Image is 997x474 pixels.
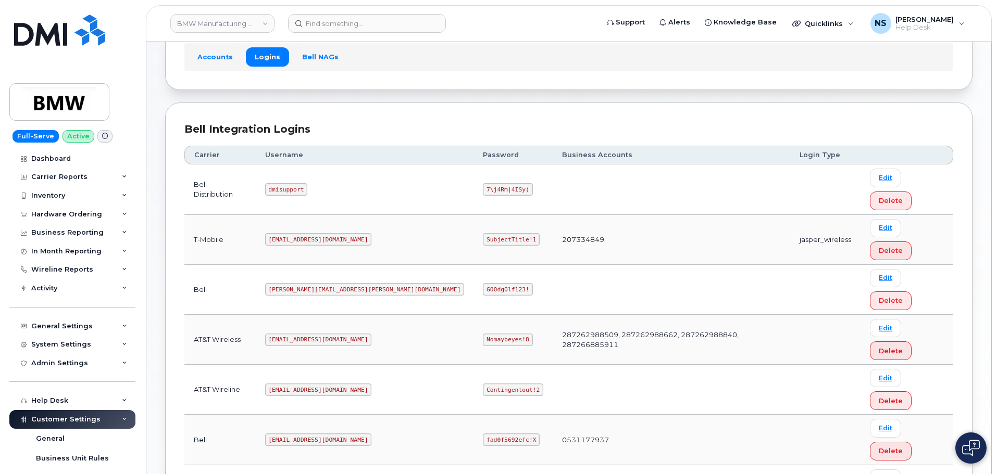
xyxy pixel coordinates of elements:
[870,319,901,337] a: Edit
[483,334,532,346] code: Nomaybeyes!8
[189,47,242,66] a: Accounts
[790,146,861,164] th: Login Type
[879,196,903,206] span: Delete
[870,241,912,260] button: Delete
[288,14,446,33] input: Find something...
[184,415,256,465] td: Bell
[553,415,790,465] td: 0531177937
[483,233,540,246] code: SubjectTitle!1
[184,265,256,315] td: Bell
[870,442,912,460] button: Delete
[265,233,372,246] code: [EMAIL_ADDRESS][DOMAIN_NAME]
[870,369,901,387] a: Edit
[553,215,790,265] td: 207334849
[875,17,887,30] span: NS
[616,17,645,28] span: Support
[668,17,690,28] span: Alerts
[785,13,861,34] div: Quicklinks
[184,315,256,365] td: AT&T Wireless
[473,146,553,164] th: Password
[879,346,903,356] span: Delete
[697,12,784,33] a: Knowledge Base
[870,341,912,360] button: Delete
[184,122,953,137] div: Bell Integration Logins
[879,246,903,255] span: Delete
[184,164,256,214] td: Bell Distribution
[652,12,697,33] a: Alerts
[714,17,777,28] span: Knowledge Base
[184,215,256,265] td: T-Mobile
[170,14,275,33] a: BMW Manufacturing Co LLC
[879,396,903,406] span: Delete
[805,19,843,28] span: Quicklinks
[483,383,543,396] code: Contingentout!2
[879,296,903,305] span: Delete
[256,146,474,164] th: Username
[483,283,532,296] code: G00dg0lf123!
[265,283,465,296] code: [PERSON_NAME][EMAIL_ADDRESS][PERSON_NAME][DOMAIN_NAME]
[870,269,901,287] a: Edit
[962,440,980,456] img: Open chat
[870,391,912,410] button: Delete
[879,446,903,456] span: Delete
[870,291,912,310] button: Delete
[265,183,308,196] code: dmisupport
[553,315,790,365] td: 287262988509, 287262988662, 287262988840, 287266885911
[895,15,954,23] span: [PERSON_NAME]
[870,191,912,210] button: Delete
[790,215,861,265] td: jasper_wireless
[863,13,972,34] div: Noah Shelton
[293,47,347,66] a: Bell NAGs
[600,12,652,33] a: Support
[870,169,901,187] a: Edit
[895,23,954,32] span: Help Desk
[184,146,256,164] th: Carrier
[265,433,372,446] code: [EMAIL_ADDRESS][DOMAIN_NAME]
[265,383,372,396] code: [EMAIL_ADDRESS][DOMAIN_NAME]
[483,183,532,196] code: 7\j4Rm|4ISy(
[870,419,901,437] a: Edit
[246,47,289,66] a: Logins
[553,146,790,164] th: Business Accounts
[265,334,372,346] code: [EMAIL_ADDRESS][DOMAIN_NAME]
[184,365,256,415] td: AT&T Wireline
[483,433,540,446] code: fad0f5692efc!X
[870,219,901,237] a: Edit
